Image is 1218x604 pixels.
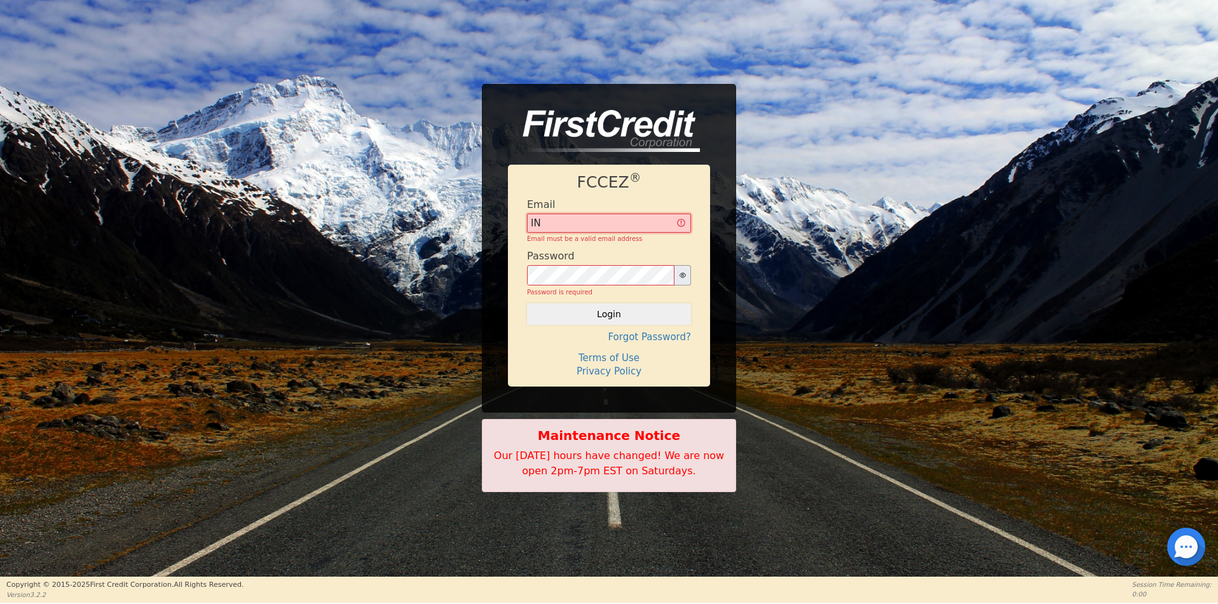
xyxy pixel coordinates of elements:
[527,265,674,285] input: password
[527,287,691,297] div: Password is required
[6,580,243,591] p: Copyright © 2015- 2025 First Credit Corporation.
[527,303,691,325] button: Login
[174,580,243,589] span: All Rights Reserved.
[629,171,641,184] sup: ®
[527,352,691,364] h4: Terms of Use
[527,234,691,244] div: Email must be a valid email address
[527,250,575,262] h4: Password
[527,366,691,377] h4: Privacy Policy
[508,110,700,152] img: logo-CMu_cnol.png
[527,214,691,233] input: Enter email
[1132,580,1212,589] p: Session Time Remaining:
[6,590,243,600] p: Version 3.2.2
[489,426,729,445] b: Maintenance Notice
[1132,589,1212,599] p: 0:00
[527,331,691,343] h4: Forgot Password?
[494,450,724,477] span: Our [DATE] hours have changed! We are now open 2pm-7pm EST on Saturdays.
[527,198,555,210] h4: Email
[527,173,691,192] h1: FCCEZ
